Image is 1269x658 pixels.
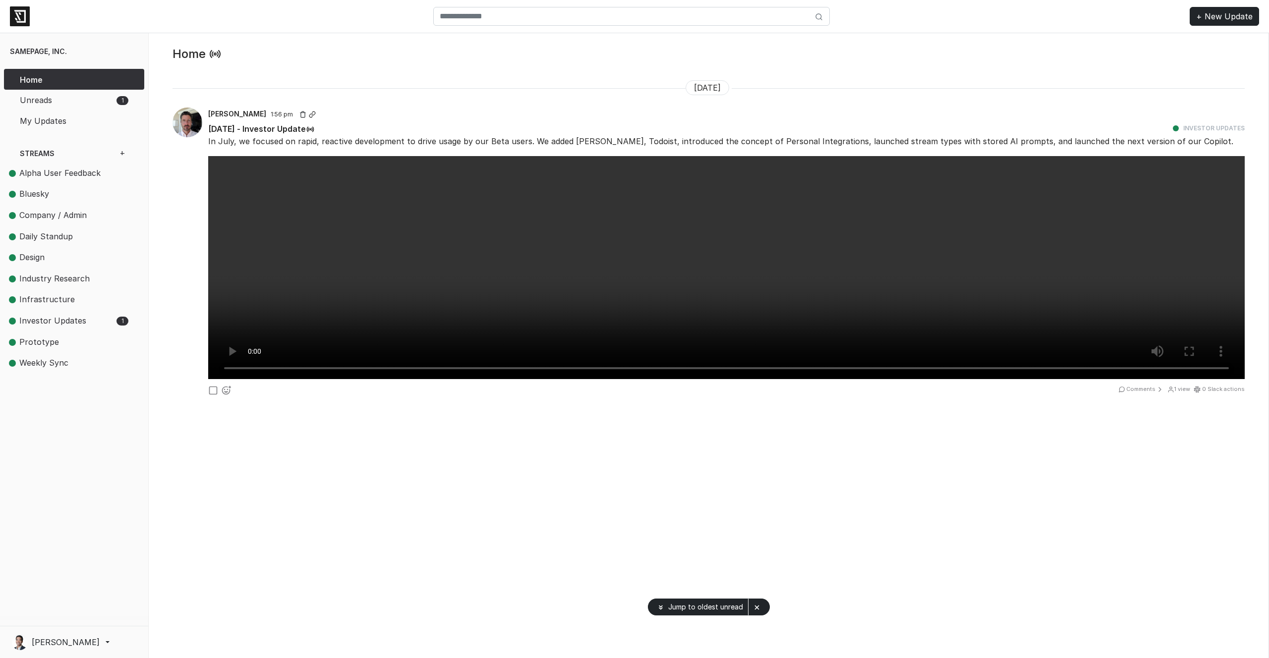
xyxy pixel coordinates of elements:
span: Weekly Sync [9,357,114,370]
a: Investor Updates 1 [4,310,136,331]
span: Design [19,252,45,262]
span: Samepage, Inc. [10,47,67,55]
span: 1 [116,96,128,105]
a: Daily Standup [4,226,136,247]
img: logo-6ba331977e59facfbff2947a2e854c94a5e6b03243a11af005d3916e8cc67d17.png [10,6,30,26]
a: Bluesky [4,184,136,205]
span: Company / Admin [19,210,87,220]
a: [PERSON_NAME] [208,109,271,118]
span: Alpha User Feedback [9,167,114,180]
a: + [109,143,136,163]
span: Industry Research [19,274,90,283]
a: My Updates [12,110,136,131]
a: Alpha User Feedback [4,163,136,184]
span: [PERSON_NAME] [32,636,100,648]
a: Comments [1118,385,1165,392]
span: 0 Slack actions [1202,385,1245,392]
turbo-frame: Comments [1126,385,1155,392]
span: Industry Research [9,273,114,285]
a: [PERSON_NAME] [12,634,136,650]
a: Investor Updates [1183,124,1245,132]
span: [DATE] [686,80,729,95]
span: Home [20,74,114,86]
img: Paul Wicker [173,108,202,137]
span: [DATE] - Investor Update [208,121,315,135]
span: + [116,147,128,158]
span: Streams [20,148,98,159]
img: Jason Wu [12,634,28,650]
p: In July, we focused on rapid, reactive development to drive usage by our Beta users. We added [PE... [208,135,1245,148]
a: Infrastructure [4,289,136,311]
a: 0 Slack actions [1194,385,1245,392]
span: Bluesky [19,189,49,199]
a: Industry Research [4,268,136,289]
span: Design [9,251,114,264]
span: Investor Updates [9,315,114,328]
a: + New Update [1190,7,1259,26]
span: On the Samepage: Sahil [1167,385,1190,392]
span: My Updates [20,115,114,127]
span: Prototype [9,336,114,349]
span: Daily Standup [9,230,114,243]
span: Daily Standup [19,231,73,241]
span: Weekly Sync [19,358,68,368]
span: Prototype [19,337,59,347]
span: 1 [116,317,128,326]
a: Design [4,247,136,269]
span: [PERSON_NAME] [208,110,266,118]
h4: Home [173,45,206,60]
a: Home [12,69,136,90]
span: Investor Updates [19,316,86,326]
span: 1:56 pm [271,110,293,118]
button: Jump to oldest unread [648,599,749,615]
span: Infrastructure [19,294,75,304]
span: Infrastructure [9,293,114,306]
span: Unreads [20,94,114,106]
a: Unreads 1 [12,90,136,110]
a: Streams [12,143,106,163]
span: Alpha User Feedback [19,168,101,178]
a: Company / Admin [4,205,136,226]
span: Company / Admin [9,209,114,222]
a: Read new updates [209,50,221,60]
span: Bluesky [9,188,114,201]
a: Prototype [4,331,136,353]
a: Weekly Sync [4,353,136,374]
